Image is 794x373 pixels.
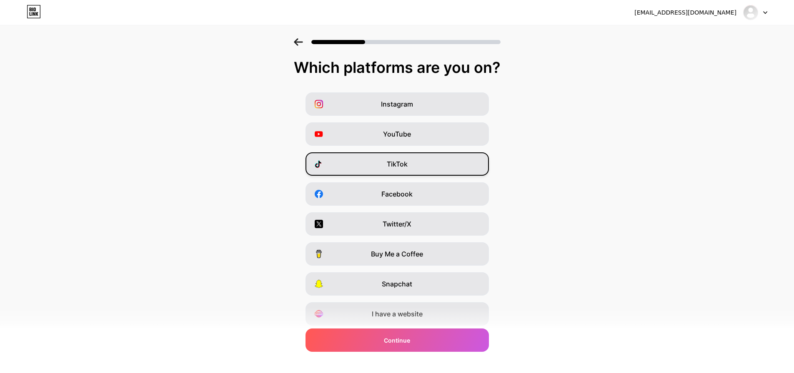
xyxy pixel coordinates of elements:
[383,219,411,229] span: Twitter/X
[371,249,423,259] span: Buy Me a Coffee
[381,99,413,109] span: Instagram
[8,59,786,76] div: Which platforms are you on?
[382,279,412,289] span: Snapchat
[387,159,408,169] span: TikTok
[383,129,411,139] span: YouTube
[743,5,759,20] img: zienzien
[384,336,410,345] span: Continue
[372,309,423,319] span: I have a website
[634,8,736,17] div: [EMAIL_ADDRESS][DOMAIN_NAME]
[381,189,413,199] span: Facebook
